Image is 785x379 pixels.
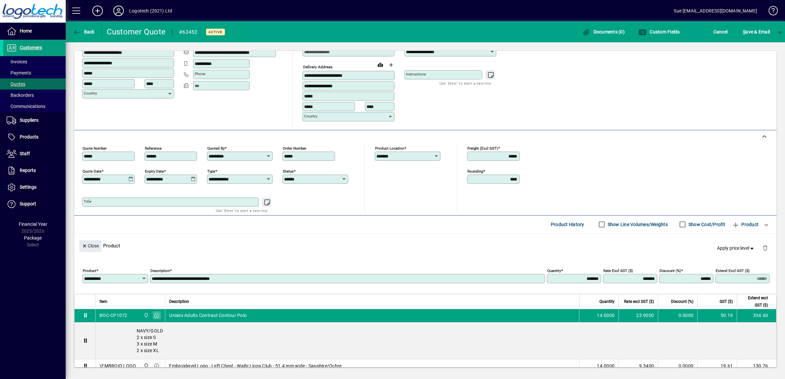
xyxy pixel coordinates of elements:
[82,241,99,251] span: Close
[439,79,491,87] mat-hint: Use 'Enter' to start a new line
[20,45,42,50] span: Customers
[3,23,66,39] a: Home
[19,221,47,227] span: Financial Year
[142,362,149,369] span: Central
[743,29,746,34] span: S
[20,184,36,190] span: Settings
[20,117,38,123] span: Suppliers
[3,112,66,129] a: Suppliers
[580,26,626,38] button: Documents (0)
[129,6,172,16] div: Logotech (2021) Ltd
[741,294,768,309] span: Extend excl GST ($)
[548,219,587,230] button: Product History
[145,146,162,150] mat-label: Reference
[3,129,66,145] a: Products
[697,309,737,322] td: 50.19
[87,5,108,17] button: Add
[207,169,215,173] mat-label: Type
[145,169,164,173] mat-label: Expiry date
[603,268,633,273] mat-label: Rate excl GST ($)
[637,26,682,38] button: Custom Fields
[597,312,615,319] span: 14.0000
[7,59,27,64] span: Invoices
[82,169,101,173] mat-label: Quote date
[757,240,773,256] button: Delete
[712,26,729,38] button: Cancel
[717,245,755,252] span: Apply price level
[179,27,198,37] div: #62452
[304,114,317,118] mat-label: Country
[107,27,166,37] div: Customer Quote
[582,29,625,34] span: Documents (0)
[3,179,66,196] a: Settings
[169,298,189,305] span: Description
[732,219,758,230] span: Product
[764,1,777,23] a: Knowledge Base
[658,359,697,372] td: 0.0000
[79,240,101,252] button: Close
[108,5,129,17] button: Profile
[24,235,42,241] span: Package
[3,90,66,101] a: Backorders
[624,298,654,305] span: Rate excl GST ($)
[599,298,615,305] span: Quantity
[467,146,498,150] mat-label: Freight (excl GST)
[78,242,103,248] app-page-header-button: Close
[7,81,25,87] span: Quotes
[375,146,404,150] mat-label: Product location
[3,196,66,212] a: Support
[20,201,36,206] span: Support
[3,56,66,67] a: Invoices
[74,234,776,258] div: Product
[169,312,247,319] span: Unisex Adults Contrast Contour Polo
[737,359,776,372] td: 130.76
[20,151,30,156] span: Staff
[720,298,733,305] span: GST ($)
[3,67,66,78] a: Payments
[84,91,97,95] mat-label: Country
[623,363,654,369] div: 9.3400
[283,169,294,173] mat-label: Status
[100,298,107,305] span: Item
[195,72,205,76] mat-label: Phone
[7,104,45,109] span: Communications
[20,28,32,33] span: Home
[386,60,396,70] button: Choose address
[20,134,38,139] span: Products
[597,363,615,369] span: 14.0000
[658,309,697,322] td: 0.0000
[96,322,776,359] div: NAVY/GOLD 2 x size S 3 x size M 2 x size XL
[150,268,170,273] mat-label: Description
[207,146,225,150] mat-label: Quoted by
[100,312,127,319] div: BOC-CP1072
[169,363,342,369] span: Embroidered Logo - Left Chest - Waihi Lions Club - 51.4 mm wide - Sapphire/Ochre
[20,168,36,173] span: Reports
[737,309,776,322] td: 334.60
[716,268,750,273] mat-label: Extend excl GST ($)
[406,72,426,76] mat-label: Instructions
[547,268,561,273] mat-label: Quantity
[283,146,306,150] mat-label: Order number
[660,268,681,273] mat-label: Discount (%)
[7,93,34,98] span: Backorders
[606,221,668,228] label: Show Line Volumes/Weights
[697,359,737,372] td: 19.61
[740,26,773,38] button: Save & Email
[7,70,31,75] span: Payments
[743,27,770,37] span: ave & Email
[375,59,386,70] a: View on map
[674,6,757,16] div: Sue [EMAIL_ADDRESS][DOMAIN_NAME]
[551,219,584,230] span: Product History
[84,199,91,204] mat-label: Title
[623,312,654,319] div: 23.9000
[713,27,728,37] span: Cancel
[73,29,95,34] span: Back
[66,26,102,38] app-page-header-button: Back
[209,30,222,34] span: Active
[639,29,680,34] span: Custom Fields
[671,298,693,305] span: Discount (%)
[3,101,66,112] a: Communications
[3,162,66,179] a: Reports
[687,221,725,228] label: Show Cost/Profit
[3,146,66,162] a: Staff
